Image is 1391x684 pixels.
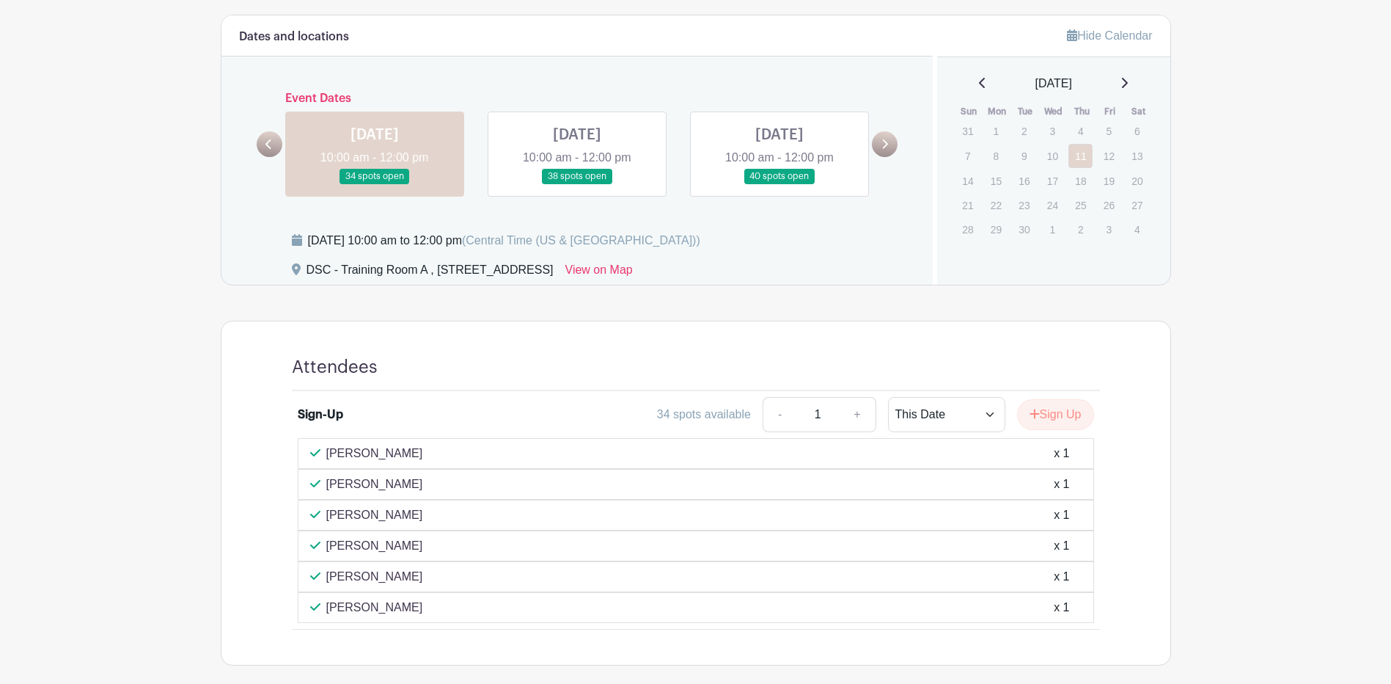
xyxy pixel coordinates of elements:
[1041,120,1065,142] p: 3
[983,104,1012,119] th: Mon
[1068,120,1093,142] p: 4
[1068,170,1093,192] p: 18
[1041,170,1065,192] p: 17
[955,145,980,167] p: 7
[307,261,554,285] div: DSC - Training Room A , [STREET_ADDRESS]
[955,120,980,142] p: 31
[1097,145,1121,167] p: 12
[1097,218,1121,241] p: 3
[984,194,1008,217] p: 22
[1068,144,1093,168] a: 11
[984,120,1008,142] p: 1
[1012,170,1036,192] p: 16
[1017,399,1094,430] button: Sign Up
[326,599,423,616] p: [PERSON_NAME]
[1012,194,1036,217] p: 23
[1054,445,1069,462] div: x 1
[1012,120,1036,142] p: 2
[1054,599,1069,616] div: x 1
[326,537,423,555] p: [PERSON_NAME]
[1067,29,1152,42] a: Hide Calendar
[955,194,980,217] p: 21
[1125,218,1149,241] p: 4
[1040,104,1068,119] th: Wed
[326,568,423,586] p: [PERSON_NAME]
[984,218,1008,241] p: 29
[1035,75,1072,92] span: [DATE]
[308,232,700,250] div: [DATE] 10:00 am to 12:00 pm
[292,357,378,378] h4: Attendees
[1097,120,1121,142] p: 5
[984,170,1008,192] p: 15
[1041,218,1065,241] p: 1
[1125,194,1149,217] p: 27
[955,104,983,119] th: Sun
[1124,104,1153,119] th: Sat
[239,30,349,44] h6: Dates and locations
[1125,170,1149,192] p: 20
[298,406,343,423] div: Sign-Up
[326,476,423,493] p: [PERSON_NAME]
[1125,120,1149,142] p: 6
[1096,104,1125,119] th: Fri
[1054,506,1069,524] div: x 1
[565,261,633,285] a: View on Map
[1054,568,1069,586] div: x 1
[839,397,876,432] a: +
[955,218,980,241] p: 28
[1068,218,1093,241] p: 2
[326,506,423,524] p: [PERSON_NAME]
[1012,218,1036,241] p: 30
[1011,104,1040,119] th: Tue
[1097,170,1121,192] p: 19
[1097,194,1121,217] p: 26
[955,170,980,192] p: 14
[1054,476,1069,493] div: x 1
[1054,537,1069,555] div: x 1
[984,145,1008,167] p: 8
[1012,145,1036,167] p: 9
[1041,145,1065,167] p: 10
[1068,194,1093,217] p: 25
[657,406,751,423] div: 34 spots available
[282,92,873,106] h6: Event Dates
[1041,194,1065,217] p: 24
[763,397,796,432] a: -
[1125,145,1149,167] p: 13
[1068,104,1096,119] th: Thu
[326,445,423,462] p: [PERSON_NAME]
[462,234,700,247] span: (Central Time (US & [GEOGRAPHIC_DATA]))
